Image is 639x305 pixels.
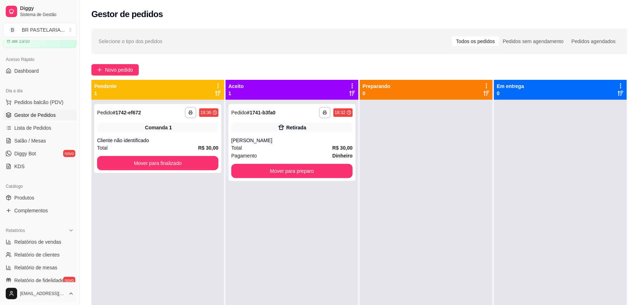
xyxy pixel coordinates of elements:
[247,110,276,115] strong: # 1741-b3fa0
[94,83,117,90] p: Pendente
[14,99,64,106] span: Pedidos balcão (PDV)
[169,124,172,131] div: 1
[14,194,34,201] span: Produtos
[231,110,247,115] span: Pedido
[228,90,244,97] p: 1
[12,38,30,44] article: até 13/10
[3,109,77,121] a: Gestor de Pedidos
[20,12,74,17] span: Sistema de Gestão
[113,110,141,115] strong: # 1742-ef672
[3,192,77,203] a: Produtos
[499,36,568,46] div: Pedidos sem agendamento
[14,112,56,119] span: Gestor de Pedidos
[3,249,77,260] a: Relatório de clientes
[332,153,353,159] strong: Dinheiro
[105,66,133,74] span: Novo pedido
[6,228,25,233] span: Relatórios
[3,161,77,172] a: KDS
[97,137,218,144] div: Cliente não identificado
[20,291,65,296] span: [EMAIL_ADDRESS][DOMAIN_NAME]
[3,205,77,216] a: Complementos
[335,110,346,115] div: 18:32
[3,85,77,97] div: Dia a dia
[20,5,74,12] span: Diggy
[3,275,77,286] a: Relatório de fidelidadenovo
[363,83,391,90] p: Preparando
[14,251,60,258] span: Relatório de clientes
[3,236,77,248] a: Relatórios de vendas
[231,144,242,152] span: Total
[14,124,51,131] span: Lista de Pedidos
[3,54,77,65] div: Acesso Rápido
[14,67,39,74] span: Dashboard
[3,23,77,37] button: Select a team
[97,110,113,115] span: Pedido
[231,152,257,160] span: Pagamento
[99,37,162,45] span: Selecione o tipo dos pedidos
[14,238,61,245] span: Relatórios de vendas
[14,277,64,284] span: Relatório de fidelidade
[97,156,218,170] button: Mover para finalizado
[231,164,353,178] button: Mover para preparo
[97,67,102,72] span: plus
[198,145,218,151] strong: R$ 30,00
[3,148,77,159] a: Diggy Botnovo
[201,110,211,115] div: 18:36
[9,26,16,33] span: B
[14,207,48,214] span: Complementos
[228,83,244,90] p: Aceito
[14,264,57,271] span: Relatório de mesas
[145,124,168,131] span: Comanda
[3,181,77,192] div: Catálogo
[497,90,524,97] p: 0
[14,163,25,170] span: KDS
[3,122,77,134] a: Lista de Pedidos
[568,36,620,46] div: Pedidos agendados
[3,3,77,20] a: DiggySistema de Gestão
[3,97,77,108] button: Pedidos balcão (PDV)
[14,150,36,157] span: Diggy Bot
[3,285,77,302] button: [EMAIL_ADDRESS][DOMAIN_NAME]
[3,65,77,77] a: Dashboard
[363,90,391,97] p: 0
[231,137,353,144] div: [PERSON_NAME]
[97,144,108,152] span: Total
[14,137,46,144] span: Salão / Mesas
[332,145,353,151] strong: R$ 30,00
[3,262,77,273] a: Relatório de mesas
[286,124,306,131] div: Retirada
[91,9,163,20] h2: Gestor de pedidos
[94,90,117,97] p: 1
[3,135,77,146] a: Salão / Mesas
[497,83,524,90] p: Em entrega
[22,26,65,33] div: BR PASTELARIA ...
[91,64,139,76] button: Novo pedido
[452,36,499,46] div: Todos os pedidos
